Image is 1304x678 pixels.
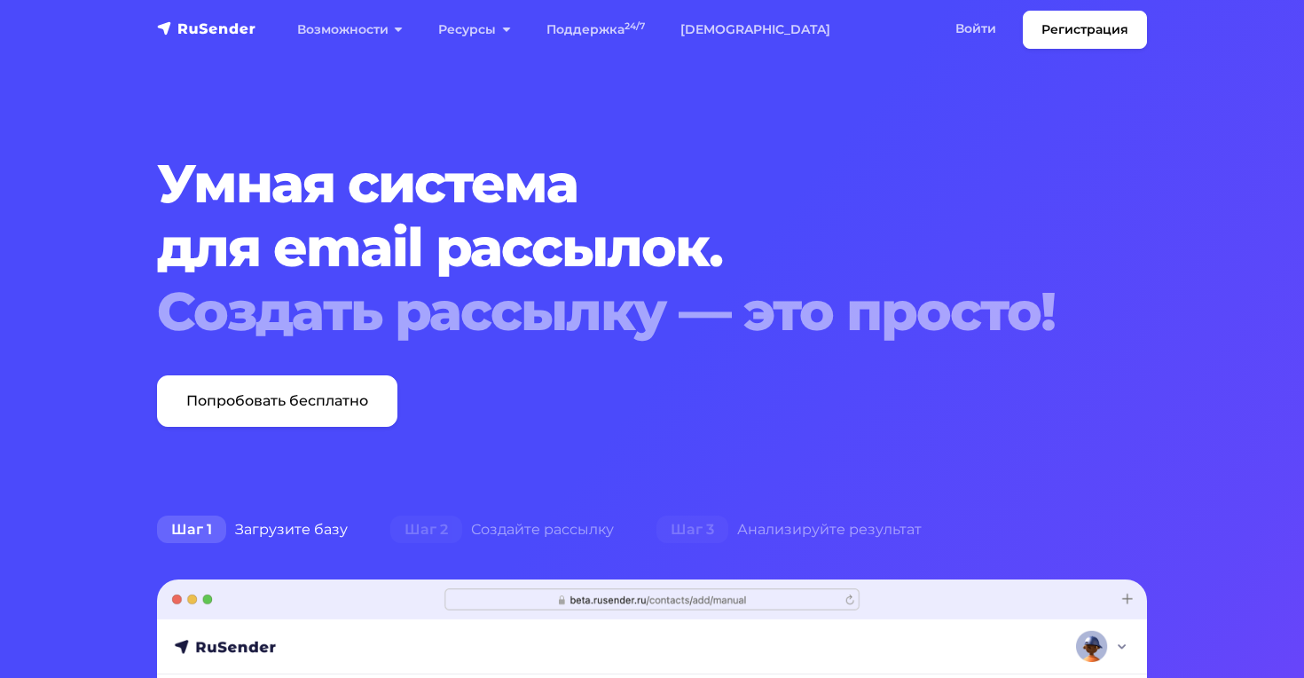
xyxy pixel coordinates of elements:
[635,512,943,548] div: Анализируйте результат
[279,12,420,48] a: Возможности
[625,20,645,32] sup: 24/7
[136,512,369,548] div: Загрузите базу
[529,12,663,48] a: Поддержка24/7
[938,11,1014,47] a: Войти
[369,512,635,548] div: Создайте рассылку
[420,12,528,48] a: Ресурсы
[157,280,1063,343] div: Создать рассылку — это просто!
[157,516,226,544] span: Шаг 1
[157,152,1063,343] h1: Умная система для email рассылок.
[157,20,256,37] img: RuSender
[157,375,397,427] a: Попробовать бесплатно
[390,516,462,544] span: Шаг 2
[656,516,728,544] span: Шаг 3
[1023,11,1147,49] a: Регистрация
[663,12,848,48] a: [DEMOGRAPHIC_DATA]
